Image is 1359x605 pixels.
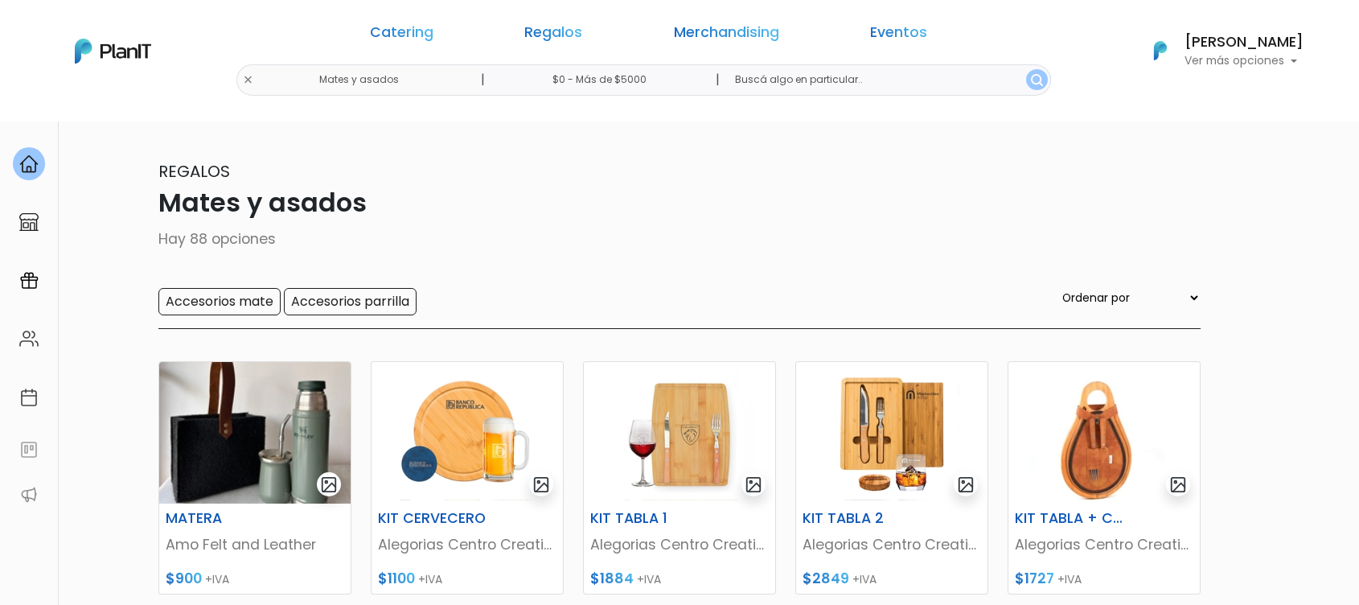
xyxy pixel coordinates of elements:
span: +IVA [852,571,877,587]
button: PlanIt Logo [PERSON_NAME] Ver más opciones [1133,30,1304,72]
input: Buscá algo en particular.. [722,64,1051,96]
a: Eventos [870,26,927,45]
span: $900 [166,569,202,588]
p: Alegorias Centro Creativo [1015,534,1193,555]
img: gallery-light [957,475,975,494]
span: +IVA [637,571,661,587]
img: PlanIt Logo [75,39,151,64]
img: thumb_9D89606C-6833-49F3-AB9B-70BB40D551FA.jpeg [159,362,351,504]
h6: KIT CERVECERO [368,510,500,527]
img: close-6986928ebcb1d6c9903e3b54e860dbc4d054630f23adef3a32610726dff6a82b.svg [243,75,253,85]
img: marketplace-4ceaa7011d94191e9ded77b95e3339b90024bf715f7c57f8cf31f2d8c509eaba.svg [19,212,39,232]
h6: KIT TABLA + CUBIERTOS [1005,510,1137,527]
a: gallery-light KIT TABLA 2 Alegorias Centro Creativo $2849 +IVA [795,361,988,595]
img: calendar-87d922413cdce8b2cf7b7f5f62616a5cf9e4887200fb71536465627b3292af00.svg [19,388,39,407]
p: Alegorias Centro Creativo [803,534,981,555]
a: gallery-light KIT CERVECERO Alegorias Centro Creativo $1100 +IVA [371,361,564,595]
img: home-e721727adea9d79c4d83392d1f703f7f8bce08238fde08b1acbfd93340b81755.svg [19,154,39,174]
input: Accesorios parrilla [284,288,417,315]
a: gallery-light KIT TABLA + CUBIERTOS Alegorias Centro Creativo $1727 +IVA [1008,361,1201,595]
img: PlanIt Logo [1143,33,1178,68]
img: partners-52edf745621dab592f3b2c58e3bca9d71375a7ef29c3b500c9f145b62cc070d4.svg [19,485,39,504]
p: Ver más opciones [1185,56,1304,67]
img: people-662611757002400ad9ed0e3c099ab2801c6687ba6c219adb57efc949bc21e19d.svg [19,329,39,348]
span: $1100 [378,569,415,588]
h6: MATERA [156,510,288,527]
h6: KIT TABLA 2 [793,510,925,527]
span: $1884 [590,569,634,588]
p: Amo Felt and Leather [166,534,344,555]
p: Hay 88 opciones [158,228,1201,249]
span: +IVA [1057,571,1082,587]
a: gallery-light MATERA Amo Felt and Leather $900 +IVA [158,361,351,595]
h6: [PERSON_NAME] [1185,35,1304,50]
img: gallery-light [1169,475,1188,494]
p: Mates y asados [158,183,1201,222]
img: thumb_Captura_de_pantalla_2022-10-18_142813.jpg [1008,362,1200,504]
p: | [481,70,485,89]
a: Regalos [524,26,582,45]
span: $2849 [803,569,849,588]
input: Accesorios mate [158,288,281,315]
p: Alegorias Centro Creativo [378,534,556,555]
span: +IVA [418,571,442,587]
span: $1727 [1015,569,1054,588]
p: Regalos [158,159,1201,183]
img: thumb_kittablacubiertosycopa.jpg [584,362,775,504]
img: gallery-light [532,475,551,494]
img: feedback-78b5a0c8f98aac82b08bfc38622c3050aee476f2c9584af64705fc4e61158814.svg [19,440,39,459]
a: gallery-light KIT TABLA 1 Alegorias Centro Creativo $1884 +IVA [583,361,776,595]
img: gallery-light [745,475,763,494]
img: gallery-light [320,475,339,494]
span: +IVA [205,571,229,587]
h6: KIT TABLA 1 [581,510,712,527]
img: search_button-432b6d5273f82d61273b3651a40e1bd1b912527efae98b1b7a1b2c0702e16a8d.svg [1031,74,1043,86]
img: campaigns-02234683943229c281be62815700db0a1741e53638e28bf9629b52c665b00959.svg [19,271,39,290]
img: thumb_kittablaredonda_jarracervezayposavasosimilcuero.jpg [372,362,563,504]
a: Merchandising [674,26,779,45]
a: Catering [370,26,433,45]
img: thumb_kittablaconcubiertos_vasowhisky_posavasos.jpg [796,362,987,504]
p: Alegorias Centro Creativo [590,534,769,555]
p: | [716,70,720,89]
